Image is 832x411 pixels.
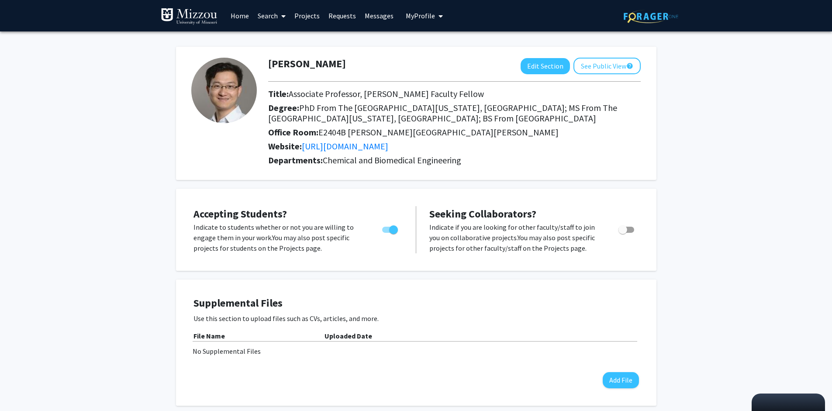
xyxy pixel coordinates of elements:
[626,61,633,71] mat-icon: help
[193,346,640,356] div: No Supplemental Files
[624,10,678,23] img: ForagerOne Logo
[268,103,641,124] h2: Degree:
[191,58,257,123] img: Profile Picture
[521,58,570,74] button: Edit Section
[429,222,602,253] p: Indicate if you are looking for other faculty/staff to join you on collaborative projects. You ma...
[323,155,461,166] span: Chemical and Biomedical Engineering
[193,297,639,310] h4: Supplemental Files
[7,372,37,404] iframe: Chat
[318,127,559,138] span: E2404B [PERSON_NAME][GEOGRAPHIC_DATA][PERSON_NAME]
[262,155,647,166] h2: Departments:
[268,127,641,138] h2: Office Room:
[193,207,287,221] span: Accepting Students?
[615,222,639,235] div: Toggle
[289,88,484,99] span: Associate Professor, [PERSON_NAME] Faculty Fellow
[429,207,536,221] span: Seeking Collaborators?
[253,0,290,31] a: Search
[226,0,253,31] a: Home
[193,313,639,324] p: Use this section to upload files such as CVs, articles, and more.
[573,58,641,74] button: See Public View
[268,102,617,124] span: PhD From The [GEOGRAPHIC_DATA][US_STATE], [GEOGRAPHIC_DATA]; MS From The [GEOGRAPHIC_DATA][US_STA...
[324,0,360,31] a: Requests
[603,372,639,388] button: Add File
[268,58,346,70] h1: [PERSON_NAME]
[406,11,435,20] span: My Profile
[193,332,225,340] b: File Name
[325,332,372,340] b: Uploaded Date
[290,0,324,31] a: Projects
[360,0,398,31] a: Messages
[302,141,388,152] a: Opens in a new tab
[379,222,403,235] div: Toggle
[268,89,641,99] h2: Title:
[161,8,217,25] img: University of Missouri Logo
[268,141,641,152] h2: Website:
[193,222,366,253] p: Indicate to students whether or not you are willing to engage them in your work. You may also pos...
